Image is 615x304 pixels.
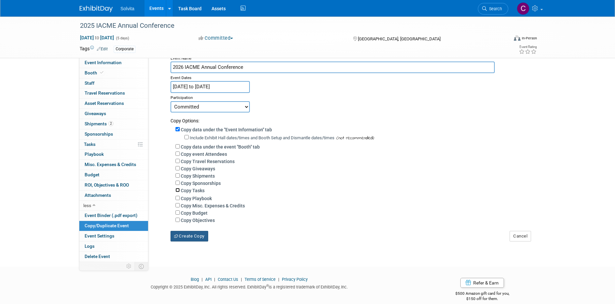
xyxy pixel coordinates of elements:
[79,88,148,98] a: Travel Reservations
[181,173,215,179] label: Copy Shipments
[334,135,374,142] span: (not recommended)
[171,93,531,101] div: Participation
[79,180,148,190] a: ROI, Objectives & ROO
[245,277,276,282] a: Terms of Service
[85,80,95,86] span: Staff
[277,277,281,282] span: |
[79,129,148,139] a: Sponsorships
[205,277,211,282] a: API
[79,58,148,68] a: Event Information
[108,121,113,126] span: 2
[487,6,502,11] span: Search
[79,160,148,170] a: Misc. Expenses & Credits
[181,166,215,171] label: Copy Giveaways
[181,196,212,201] label: Copy Playbook
[85,111,106,116] span: Giveaways
[85,254,110,259] span: Delete Event
[85,162,136,167] span: Misc. Expenses & Credits
[191,277,199,282] a: Blog
[85,193,111,198] span: Attachments
[85,90,125,96] span: Travel Reservations
[429,286,536,302] div: $500 Amazon gift card for you,
[514,35,520,41] img: Format-Inperson.png
[478,3,508,15] a: Search
[171,231,208,241] button: Create Copy
[358,36,441,41] span: [GEOGRAPHIC_DATA], [GEOGRAPHIC_DATA]
[181,127,272,132] label: Copy data under the "Event Information" tab
[429,296,536,302] div: $150 off for them.
[181,181,221,186] label: Copy Sponsorships
[510,231,531,241] button: Cancel
[181,210,208,216] label: Copy Budget
[79,150,148,159] a: Playbook
[181,144,260,150] label: Copy data under the event "Booth" tab
[460,278,504,288] a: Refer & Earn
[190,135,334,140] label: Include Exhibit Hall dates/times and Booth Setup and Dismantle dates/times
[121,6,135,11] span: Solvita
[80,282,419,290] div: Copyright © 2025 ExhibitDay, Inc. All rights reserved. ExhibitDay is a registered trademark of Ex...
[123,262,135,271] td: Personalize Event Tab Strip
[85,70,105,75] span: Booth
[135,262,148,271] td: Toggle Event Tabs
[97,47,108,51] a: Edit
[80,6,113,12] img: ExhibitDay
[79,211,148,221] a: Event Binder (.pdf export)
[80,45,108,53] td: Tags
[79,221,148,231] a: Copy/Duplicate Event
[239,277,244,282] span: |
[181,152,227,157] label: Copy event Attendees
[79,99,148,109] a: Asset Reservations
[171,73,531,81] div: Event Dates
[79,119,148,129] a: Shipments2
[79,191,148,200] a: Attachments
[181,218,215,223] label: Copy Objectives
[517,2,529,15] img: Cindy Miller
[79,68,148,78] a: Booth
[79,78,148,88] a: Staff
[85,101,124,106] span: Asset Reservations
[519,45,537,49] div: Event Rating
[212,277,217,282] span: |
[79,201,148,211] a: less
[85,152,104,157] span: Playbook
[94,35,100,40] span: to
[85,172,99,177] span: Budget
[100,71,103,74] i: Booth reservation complete
[114,46,135,53] div: Corporate
[218,277,238,282] a: Contact Us
[200,277,204,282] span: |
[79,140,148,150] a: Tasks
[181,188,205,193] label: Copy Tasks
[181,159,235,164] label: Copy Travel Reservations
[78,20,498,32] div: 2025 IACME Annual Conference
[266,284,269,287] sup: ®
[79,241,148,251] a: Logs
[469,34,537,44] div: Event Format
[115,36,129,40] span: (5 days)
[196,35,236,42] button: Committed
[85,223,129,228] span: Copy/Duplicate Event
[83,203,91,208] span: less
[85,233,114,239] span: Event Settings
[79,109,148,119] a: Giveaways
[84,142,96,147] span: Tasks
[282,277,308,282] a: Privacy Policy
[85,213,137,218] span: Event Binder (.pdf export)
[181,203,245,208] label: Copy Misc. Expenses & Credits
[85,243,95,249] span: Logs
[85,121,113,126] span: Shipments
[80,35,114,41] span: [DATE] [DATE]
[79,231,148,241] a: Event Settings
[85,131,113,137] span: Sponsorships
[521,36,537,41] div: In-Person
[85,60,122,65] span: Event Information
[79,252,148,262] a: Delete Event
[85,182,129,188] span: ROI, Objectives & ROO
[171,112,531,124] div: Copy Options:
[79,170,148,180] a: Budget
